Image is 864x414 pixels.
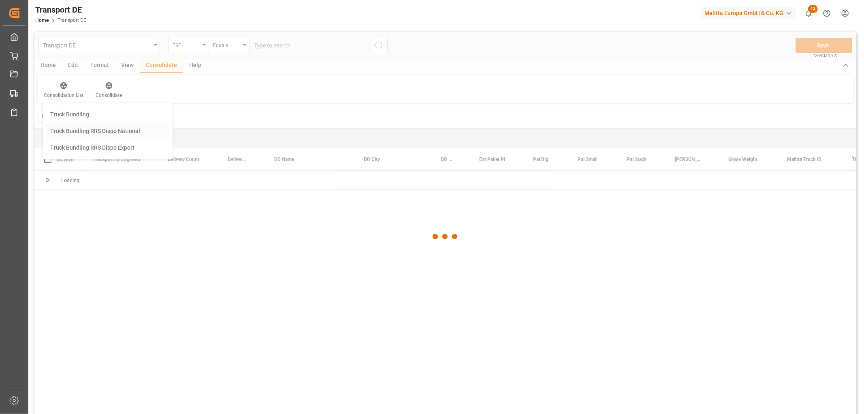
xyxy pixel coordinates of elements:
div: Melitta Europa GmbH & Co. KG [701,7,796,19]
span: 12 [808,5,818,13]
button: show 12 new notifications [800,4,818,22]
a: Home [35,17,49,23]
button: Help Center [818,4,836,22]
div: Transport DE [35,4,86,16]
button: Melitta Europa GmbH & Co. KG [701,5,800,21]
